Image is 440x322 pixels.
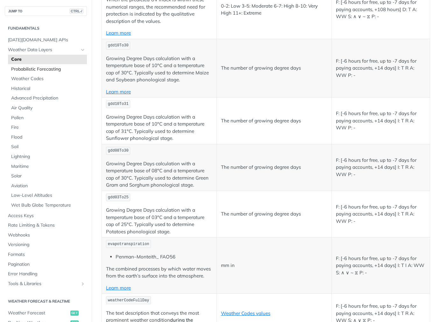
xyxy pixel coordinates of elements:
[11,144,85,150] span: Soil
[221,310,270,316] a: Weather Codes values
[106,265,212,280] p: The combined processes by which water moves from the earth’s surface into the atmosphere.
[5,45,87,55] a: Weather Data LayersHide subpages for Weather Data Layers
[108,242,149,246] span: evapotranspiration
[8,271,85,277] span: Error Handling
[336,58,426,79] p: F: [-6 hours for free, up to -7 days for paying accounts, +14 days] I: T R A: WW P: -
[8,213,85,219] span: Access Keys
[221,65,327,72] p: The number of growing degree days
[336,203,426,225] p: F: [-6 hours for free, up to -7 days for paying accounts, +14 days] I: T R A: WW P: -
[106,285,131,291] a: Learn more
[11,66,85,72] span: Probabilistic Forecasting
[11,183,85,189] span: Aviation
[106,55,212,84] p: Growing Degree Days calculation with a temperature base of 10°C and a temperature cap of 30°C. Ty...
[5,250,87,259] a: Formats
[11,95,85,101] span: Advanced Precipitation
[5,240,87,250] a: Versioning
[11,56,85,63] span: Core
[108,148,129,153] span: gdd08To30
[11,86,85,92] span: Historical
[11,202,85,209] span: Wet Bulb Globe Temperature
[108,298,149,303] span: weatherCodeFullDay
[8,201,87,210] a: Wet Bulb Globe Temperature
[8,242,85,248] span: Versioning
[221,210,327,218] p: The number of growing degree days
[8,123,87,132] a: Fire
[80,281,85,286] button: Show subpages for Tools & Libraries
[336,255,426,277] p: F: [-6 hours for free, up to -7 days for paying accounts, +14 days] I: T I A: WW S: ∧ ∨ ~ ⧖ P: -
[11,76,85,82] span: Weather Codes
[5,6,87,16] button: JUMP TOCTRL-/
[11,154,85,160] span: Lightning
[11,124,85,131] span: Fire
[5,260,87,269] a: Pagination
[11,115,85,121] span: Pollen
[116,253,212,261] li: Penman–Monteith_ FAO56
[5,221,87,230] a: Rate Limiting & Tokens
[11,192,85,199] span: Low-Level Altitudes
[5,308,87,318] a: Weather Forecastget
[8,47,79,53] span: Weather Data Layers
[8,281,79,287] span: Tools & Libraries
[108,43,129,48] span: gdd10To30
[106,207,212,235] p: Growing Degree Days calculation with a temperature base of 03°C and a temperature cap of 25°C. Ty...
[11,173,85,179] span: Solar
[5,211,87,221] a: Access Keys
[11,105,85,111] span: Air Quality
[70,311,79,316] span: get
[8,162,87,171] a: Maritime
[8,37,85,43] span: [DATE][DOMAIN_NAME] APIs
[336,110,426,132] p: F: [-6 hours for free, up to -7 days for paying accounts, +14 days] I: T R A: WW P: -
[5,35,87,45] a: [DATE][DOMAIN_NAME] APIs
[5,298,87,304] h2: Weather Forecast & realtime
[8,251,85,258] span: Formats
[221,164,327,171] p: The number of growing degree days
[69,9,83,14] span: CTRL-/
[8,84,87,93] a: Historical
[8,113,87,123] a: Pollen
[106,160,212,189] p: Growing Degree Days calculation with a temperature base of 08°C and a temperature cap of 30°C. Ty...
[8,65,87,74] a: Probabilistic Forecasting
[5,230,87,240] a: Webhooks
[8,261,85,268] span: Pagination
[8,74,87,84] a: Weather Codes
[221,262,327,269] p: mm in
[8,93,87,103] a: Advanced Precipitation
[106,30,131,36] a: Learn more
[8,222,85,229] span: Rate Limiting & Tokens
[336,157,426,178] p: F: [-6 hours for free, up to -7 days for paying accounts, +14 days] I: T R A: WW P: -
[221,3,327,17] p: 0-2: Low 3-5: Moderate 6-7: High 8-10: Very High 11+: Extreme
[11,134,85,140] span: Flood
[106,113,212,142] p: Growing Degree Days calculation with a temperature base of 10°C and a temperature cap of 31°C. Ty...
[8,142,87,152] a: Soil
[80,47,85,52] button: Hide subpages for Weather Data Layers
[8,55,87,64] a: Core
[8,181,87,191] a: Aviation
[8,103,87,113] a: Air Quality
[8,133,87,142] a: Flood
[5,269,87,279] a: Error Handling
[8,232,85,238] span: Webhooks
[108,102,129,106] span: gdd10To31
[5,25,87,31] h2: Fundamentals
[8,310,69,316] span: Weather Forecast
[8,152,87,161] a: Lightning
[8,191,87,200] a: Low-Level Altitudes
[11,163,85,170] span: Maritime
[221,117,327,125] p: The number of growing degree days
[106,89,131,95] a: Learn more
[108,195,129,200] span: gdd03To25
[8,171,87,181] a: Solar
[5,279,87,289] a: Tools & LibrariesShow subpages for Tools & Libraries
